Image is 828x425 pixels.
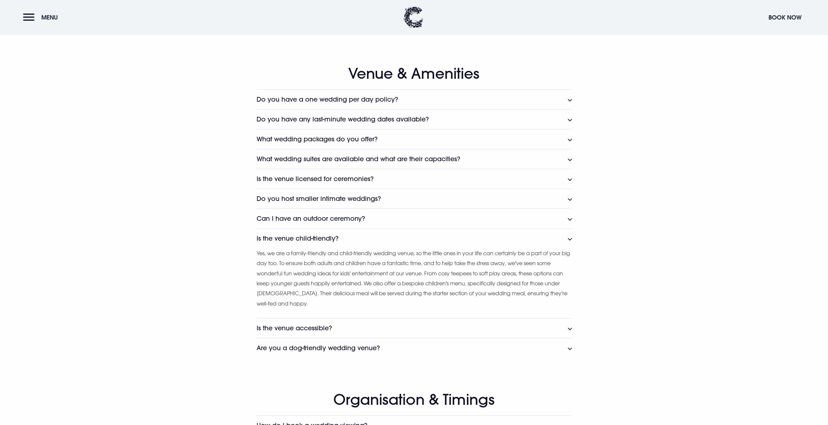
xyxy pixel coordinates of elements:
h3: What wedding suites are available and what are their capacities? [257,155,460,163]
h3: Do you have any last-minute wedding dates available? [257,116,429,123]
h3: What wedding packages do you offer? [257,135,378,143]
button: Is the venue licensed for ceremonies? [257,169,571,189]
h3: Can I have an outdoor ceremony? [257,215,365,222]
h2: Venue & Amenities [257,65,571,82]
button: What wedding packages do you offer? [257,129,571,149]
button: Do you host smaller intimate weddings? [257,189,571,209]
button: What wedding suites are available and what are their capacities? [257,149,571,169]
span: Menu [41,14,58,21]
h3: Is the venue accessible? [257,324,332,332]
button: Is the venue child-friendly? [257,228,571,248]
h2: Organisation & Timings [257,391,571,408]
h3: Do you host smaller intimate weddings? [257,195,381,203]
img: Clandeboye Lodge [403,7,423,28]
button: Are you a dog-friendly wedding venue? [257,338,571,358]
h3: Do you have a one wedding per day policy? [257,96,398,103]
button: Is the venue accessible? [257,318,571,338]
h3: Is the venue licensed for ceremonies? [257,175,374,183]
button: Do you have a one wedding per day policy? [257,89,571,109]
h3: Is the venue child-friendly? [257,235,339,242]
button: Book Now [765,10,805,24]
p: Yes, we are a family-friendly and child-friendly wedding venue, so the little ones in your life c... [257,248,571,308]
button: Can I have an outdoor ceremony? [257,209,571,228]
h3: Are you a dog-friendly wedding venue? [257,344,380,352]
button: Menu [23,10,61,24]
button: Do you have any last-minute wedding dates available? [257,109,571,129]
